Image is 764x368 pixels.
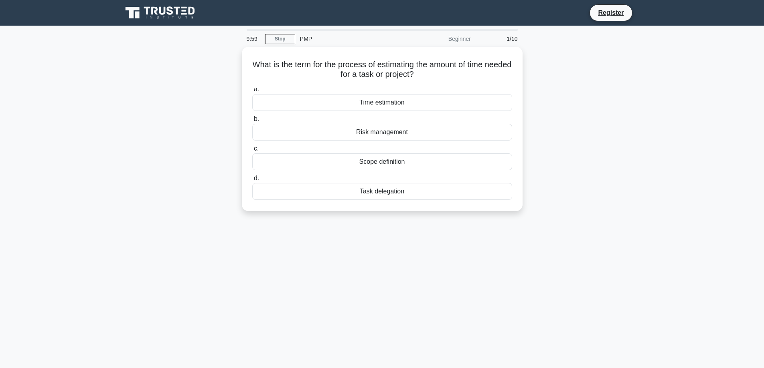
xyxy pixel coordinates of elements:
span: c. [254,145,259,152]
div: Beginner [405,31,476,47]
div: 1/10 [476,31,523,47]
h5: What is the term for the process of estimating the amount of time needed for a task or project? [251,60,513,80]
div: Risk management [252,124,512,141]
a: Stop [265,34,295,44]
a: Register [593,8,628,18]
span: a. [254,86,259,93]
div: Task delegation [252,183,512,200]
span: d. [254,175,259,181]
span: b. [254,115,259,122]
div: Time estimation [252,94,512,111]
div: 9:59 [242,31,265,47]
div: PMP [295,31,405,47]
div: Scope definition [252,153,512,170]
